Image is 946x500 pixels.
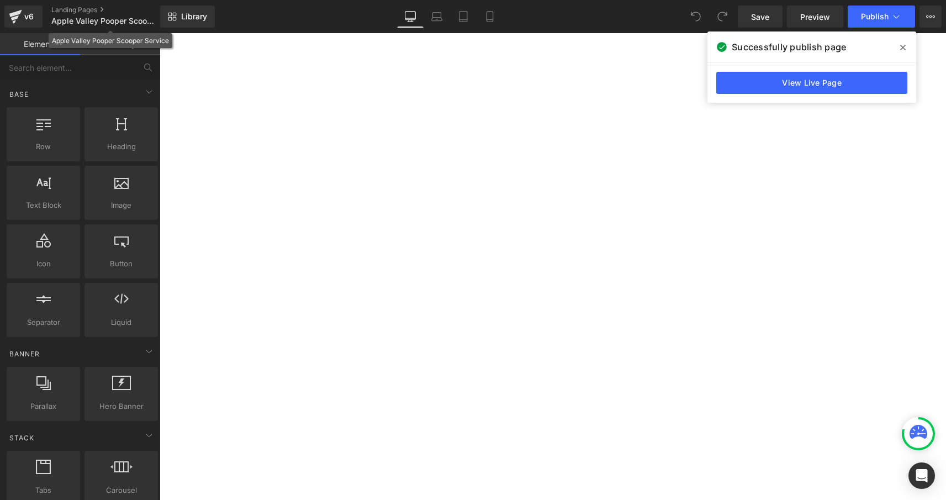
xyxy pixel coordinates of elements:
a: Landing Pages [51,6,178,14]
div: v6 [22,9,36,24]
span: Apple Valley Pooper Scooper Service [51,17,157,25]
span: Liquid [88,317,155,328]
span: Separator [10,317,77,328]
span: Text Block [10,199,77,211]
a: Laptop [424,6,450,28]
span: Image [88,199,155,211]
span: Heading [88,141,155,152]
span: Library [181,12,207,22]
a: Preview [787,6,843,28]
span: Carousel [88,485,155,496]
a: New Library [160,6,215,28]
a: v6 [4,6,43,28]
a: Desktop [397,6,424,28]
button: Undo [685,6,707,28]
div: Open Intercom Messenger [908,462,935,489]
button: Redo [711,6,733,28]
span: Successfully publish page [732,40,846,54]
div: Apple Valley Pooper Scooper Service [52,35,169,46]
span: Base [8,89,30,99]
a: Tablet [450,6,477,28]
span: Button [88,258,155,270]
button: More [919,6,942,28]
span: Preview [800,11,830,23]
span: Save [751,11,769,23]
span: Parallax [10,401,77,412]
a: Mobile [477,6,503,28]
span: Icon [10,258,77,270]
span: Hero Banner [88,401,155,412]
span: Publish [861,12,889,21]
span: Row [10,141,77,152]
span: Banner [8,349,41,359]
a: View Live Page [716,72,907,94]
span: Tabs [10,485,77,496]
span: Stack [8,433,35,443]
button: Publish [848,6,915,28]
